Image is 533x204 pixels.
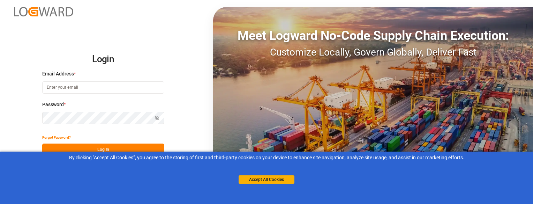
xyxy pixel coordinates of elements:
div: By clicking "Accept All Cookies”, you agree to the storing of first and third-party cookies on yo... [5,154,528,161]
button: Accept All Cookies [239,175,294,184]
span: Email Address [42,70,74,78]
span: Password [42,101,64,108]
input: Enter your email [42,81,164,94]
button: Log In [42,144,164,156]
img: Logward_new_orange.png [14,7,73,16]
button: Forgot Password? [42,131,71,144]
div: Meet Logward No-Code Supply Chain Execution: [213,26,533,45]
div: Customize Locally, Govern Globally, Deliver Fast [213,45,533,60]
h2: Login [42,48,164,71]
